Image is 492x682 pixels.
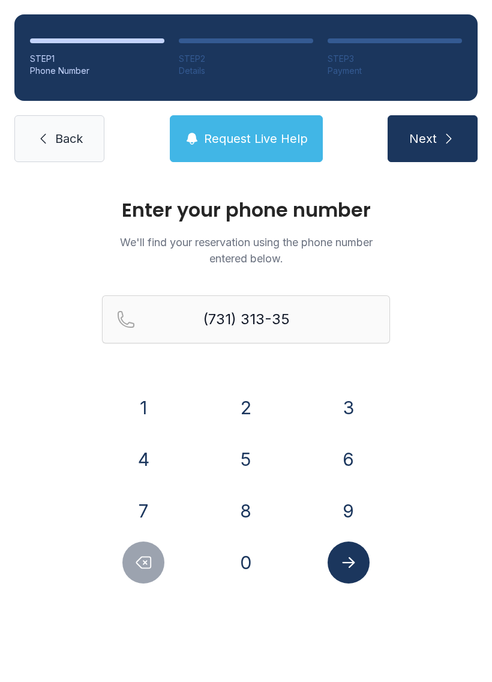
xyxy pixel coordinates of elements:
span: Request Live Help [204,130,308,147]
button: Submit lookup form [328,542,370,584]
button: 7 [122,490,164,532]
button: 1 [122,387,164,429]
div: Phone Number [30,65,164,77]
input: Reservation phone number [102,295,390,343]
button: 6 [328,438,370,480]
p: We'll find your reservation using the phone number entered below. [102,234,390,267]
button: Delete number [122,542,164,584]
div: STEP 2 [179,53,313,65]
span: Next [409,130,437,147]
div: STEP 3 [328,53,462,65]
button: 4 [122,438,164,480]
button: 2 [225,387,267,429]
div: STEP 1 [30,53,164,65]
button: 9 [328,490,370,532]
button: 5 [225,438,267,480]
span: Back [55,130,83,147]
div: Payment [328,65,462,77]
h1: Enter your phone number [102,201,390,220]
button: 3 [328,387,370,429]
div: Details [179,65,313,77]
button: 0 [225,542,267,584]
button: 8 [225,490,267,532]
